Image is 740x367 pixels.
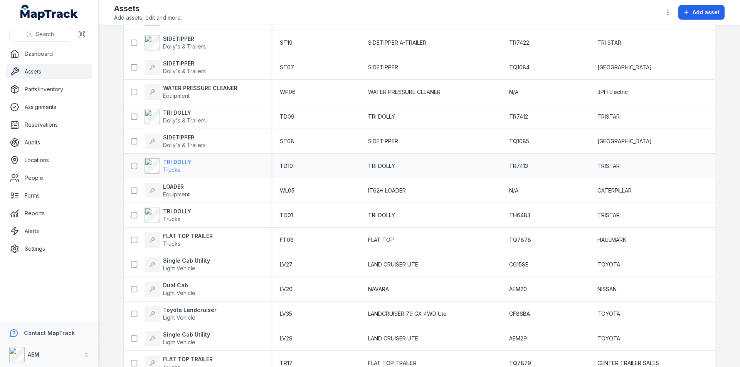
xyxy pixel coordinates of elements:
[509,39,529,47] span: TR7422
[6,46,92,62] a: Dashboard
[114,14,182,22] span: Add assets, edit and more.
[509,236,531,244] span: TQ7878
[368,137,398,145] span: SIDETIPPER
[509,211,530,219] span: TH6483
[509,261,528,268] span: CG15SE
[163,84,237,92] strong: WATER PRESSURE CLEANER
[597,211,620,219] span: TRISTAR
[597,137,652,145] span: [GEOGRAPHIC_DATA]
[24,330,75,336] strong: Contact MapTrack
[280,359,293,367] span: TR17
[280,64,294,71] span: ST07
[509,137,529,145] span: TQ1085
[163,257,210,265] strong: Single Cab Utility
[280,39,293,47] span: ST19
[280,236,294,244] span: FT08
[145,306,217,322] a: Toyota LandcruiserLight Vehicle
[368,187,406,194] span: IT62H LOADER
[509,64,530,71] span: TQ1084
[145,134,206,149] a: SIDETIPPERDolly's & Trailers
[163,282,195,289] strong: Dual Cab
[145,331,210,346] a: Single Cab UtilityLight Vehicle
[163,191,190,198] span: Equipment
[6,82,92,97] a: Parts/Inventory
[368,261,418,268] span: LAND CRUISER UTE
[163,339,195,345] span: Light Vehicle
[368,359,417,367] span: FLAT TOP TRAILER
[163,134,206,141] strong: SIDETIPPER
[509,335,527,342] span: AEM29
[368,211,395,219] span: TRI DOLLY
[28,351,39,358] strong: AEM
[163,216,180,222] span: Trucks
[163,265,195,271] span: Light Vehicle
[145,60,206,75] a: SIDETIPPERDolly's & Trailers
[6,64,92,79] a: Assets
[163,232,213,240] strong: FLAT TOP TRAILER
[163,331,210,339] strong: Single Cab Utility
[368,310,447,318] span: LANDCRUISER 79 GX 4WD Ute
[280,187,294,194] span: WL05
[597,113,620,121] span: TRISTAR
[509,88,518,96] span: N/A
[163,290,195,296] span: Light Vehicle
[145,158,191,174] a: TRI DOLLYTrucks
[163,35,206,43] strong: SIDETIPPER
[163,92,190,99] span: Equipment
[145,183,190,198] a: LOADEREquipment
[6,241,92,256] a: Settings
[368,113,395,121] span: TRI DOLLY
[509,162,528,170] span: TR7413
[163,240,180,247] span: Trucks
[6,223,92,239] a: Alerts
[145,109,206,124] a: TRI DOLLYDolly's & Trailers
[280,137,294,145] span: ST08
[6,170,92,186] a: People
[280,285,293,293] span: LV20
[280,162,293,170] span: TD10
[163,43,206,50] span: Dolly's & Trailers
[6,135,92,150] a: Audits
[6,99,92,115] a: Assignments
[509,187,518,194] span: N/A
[368,285,389,293] span: NAVARA
[678,5,725,20] button: Add asset
[509,359,531,367] span: TQ7879
[509,310,530,318] span: CF86BA
[280,335,293,342] span: LV29
[597,88,628,96] span: 3PH Electric
[597,261,620,268] span: TOYOTA
[145,84,237,100] a: WATER PRESSURE CLEANEREquipment
[280,211,293,219] span: TD01
[145,232,213,248] a: FLAT TOP TRAILERTrucks
[280,261,293,268] span: LV27
[163,142,206,148] span: Dolly's & Trailers
[163,158,191,166] strong: TRI DOLLY
[6,152,92,168] a: Locations
[163,306,217,314] strong: Toyota Landcruiser
[368,64,398,71] span: SIDETIPPER
[280,113,294,121] span: TD09
[693,8,720,16] span: Add asset
[6,117,92,132] a: Reservations
[163,117,206,124] span: Dolly's & Trailers
[36,30,54,38] span: Search
[6,188,92,203] a: Forms
[9,27,71,42] button: Search
[368,162,395,170] span: TRI DOLLY
[368,335,418,342] span: LAND CRUISER UTE
[597,39,621,47] span: TRI STAR
[280,310,292,318] span: LV35
[368,236,394,244] span: FLAT TOP
[597,236,626,244] span: HAULMARK
[6,206,92,221] a: Reports
[163,166,180,173] span: Trucks
[163,109,206,117] strong: TRI DOLLY
[145,208,191,223] a: TRI DOLLYTrucks
[145,257,210,272] a: Single Cab UtilityLight Vehicle
[163,208,191,215] strong: TRI DOLLY
[280,88,296,96] span: WP06
[368,39,426,47] span: SIDETIPPER A-TRAILER
[163,314,195,321] span: Light Vehicle
[597,335,620,342] span: TOYOTA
